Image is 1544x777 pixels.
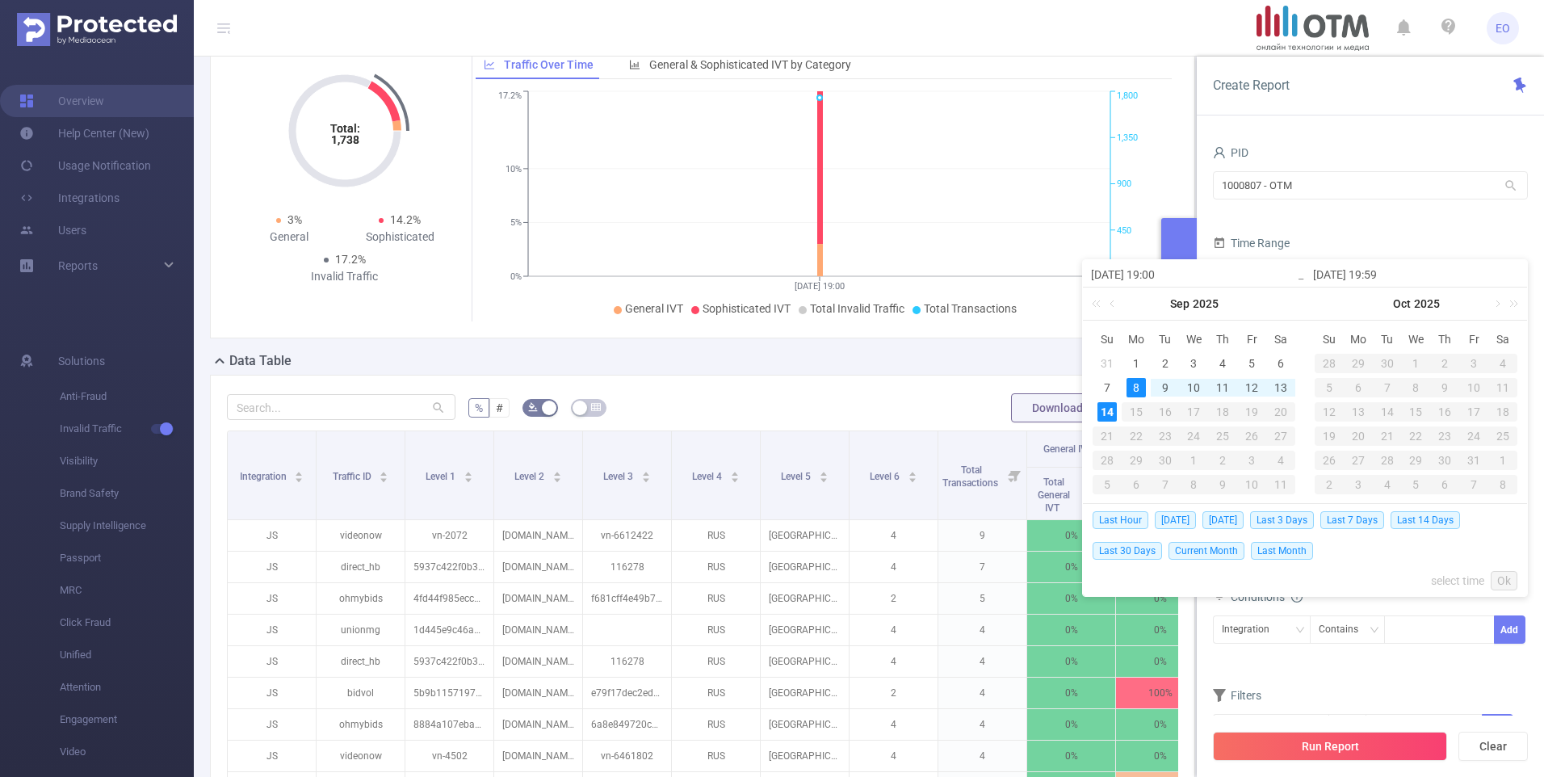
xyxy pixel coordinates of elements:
[1402,378,1431,397] div: 8
[1208,400,1237,424] td: September 18, 2025
[1315,378,1344,397] div: 5
[1344,376,1373,400] td: October 6, 2025
[60,413,194,445] span: Invalid Traffic
[1459,402,1488,422] div: 17
[1459,354,1488,373] div: 3
[1319,616,1370,643] div: Contains
[1213,378,1232,397] div: 11
[1208,327,1237,351] th: Thu
[60,380,194,413] span: Anti-Fraud
[330,133,359,146] tspan: 1,738
[1459,451,1488,470] div: 31
[58,250,98,282] a: Reports
[1122,424,1151,448] td: September 22, 2025
[294,469,304,479] div: Sort
[1213,732,1447,761] button: Run Report
[1156,354,1175,373] div: 2
[1097,354,1117,373] div: 31
[1373,424,1402,448] td: October 21, 2025
[1344,327,1373,351] th: Mon
[1266,400,1295,424] td: September 20, 2025
[60,736,194,768] span: Video
[1488,376,1517,400] td: October 11, 2025
[1093,426,1122,446] div: 21
[1168,288,1191,320] a: Sep
[1213,78,1290,93] span: Create Report
[924,302,1017,315] span: Total Transactions
[1151,426,1180,446] div: 23
[1266,402,1295,422] div: 20
[1315,354,1344,373] div: 28
[19,214,86,246] a: Users
[1402,475,1431,494] div: 5
[1180,400,1209,424] td: September 17, 2025
[1208,351,1237,376] td: September 4, 2025
[1488,448,1517,472] td: November 1, 2025
[1266,424,1295,448] td: September 27, 2025
[1402,351,1431,376] td: October 1, 2025
[484,59,495,70] i: icon: line-chart
[1237,332,1266,346] span: Fr
[1180,426,1209,446] div: 24
[19,149,151,182] a: Usage Notification
[60,510,194,542] span: Supply Intelligence
[1213,237,1290,250] span: Time Range
[1122,402,1151,422] div: 15
[1488,354,1517,373] div: 4
[1122,426,1151,446] div: 22
[1459,327,1488,351] th: Fri
[335,253,366,266] span: 17.2%
[506,164,522,174] tspan: 10%
[1459,400,1488,424] td: October 17, 2025
[1488,327,1517,351] th: Sat
[1117,132,1138,143] tspan: 1,350
[1180,327,1209,351] th: Wed
[641,469,650,474] i: icon: caret-up
[1091,265,1297,284] input: Start date
[1373,472,1402,497] td: November 4, 2025
[552,469,562,479] div: Sort
[1106,288,1121,320] a: Previous month (PageUp)
[510,218,522,229] tspan: 5%
[1237,327,1266,351] th: Fri
[1488,426,1517,446] div: 25
[1213,146,1248,159] span: PID
[1093,448,1122,472] td: September 28, 2025
[380,469,388,474] i: icon: caret-up
[1180,451,1209,470] div: 1
[1093,451,1122,470] div: 28
[1315,475,1344,494] div: 2
[60,671,194,703] span: Attention
[1430,475,1459,494] div: 6
[1373,400,1402,424] td: October 14, 2025
[233,229,345,246] div: General
[1488,472,1517,497] td: November 8, 2025
[1344,400,1373,424] td: October 13, 2025
[1151,327,1180,351] th: Tue
[240,471,289,482] span: Integration
[1151,332,1180,346] span: Tu
[1222,616,1281,643] div: Integration
[1208,332,1237,346] span: Th
[1402,448,1431,472] td: October 29, 2025
[1191,288,1220,320] a: 2025
[345,229,456,246] div: Sophisticated
[1315,472,1344,497] td: November 2, 2025
[1266,327,1295,351] th: Sat
[1237,472,1266,497] td: October 10, 2025
[1315,332,1344,346] span: Su
[1093,327,1122,351] th: Sun
[908,469,917,474] i: icon: caret-up
[1430,327,1459,351] th: Thu
[426,471,458,482] span: Level 1
[1313,265,1519,284] input: End date
[1344,378,1373,397] div: 6
[1122,472,1151,497] td: October 6, 2025
[649,58,851,71] span: General & Sophisticated IVT by Category
[703,302,791,315] span: Sophisticated IVT
[496,401,503,414] span: #
[333,471,374,482] span: Traffic ID
[629,59,640,70] i: icon: bar-chart
[1208,475,1237,494] div: 9
[464,469,473,479] div: Sort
